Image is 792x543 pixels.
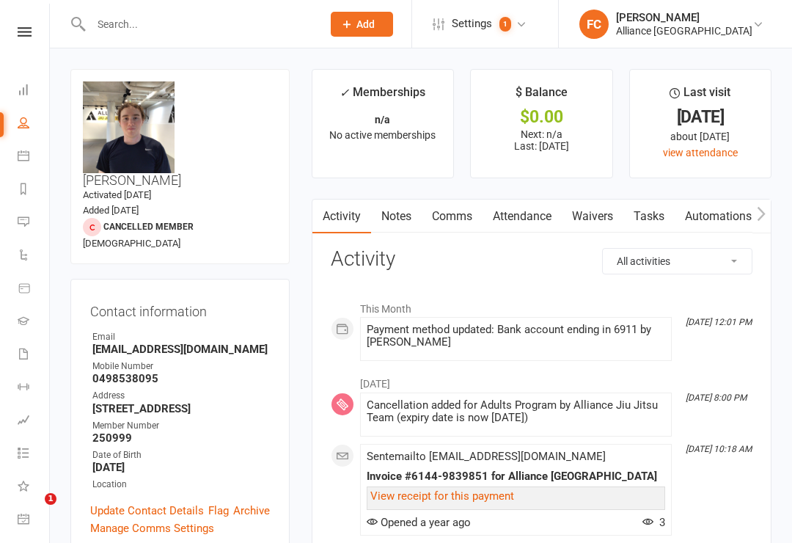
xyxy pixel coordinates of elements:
div: Invoice #6144-9839851 for Alliance [GEOGRAPHIC_DATA] [367,470,665,483]
strong: 0498538095 [92,372,270,385]
span: 1 [499,17,511,32]
li: [DATE] [331,368,752,392]
li: This Month [331,294,752,317]
div: Address [92,389,270,403]
h3: Contact information [90,299,270,319]
span: No active memberships [329,129,436,141]
strong: [DATE] [92,461,270,474]
span: Add [356,18,375,30]
div: Last visit [670,83,730,109]
div: FC [579,10,609,39]
strong: [EMAIL_ADDRESS][DOMAIN_NAME] [92,343,270,356]
button: Add [331,12,393,37]
a: Dashboard [18,75,51,108]
time: Activated [DATE] [83,189,151,200]
a: Automations [675,200,762,233]
p: Next: n/a Last: [DATE] [484,128,598,152]
a: Flag [208,502,229,520]
div: [DATE] [643,109,758,125]
span: Sent email to [EMAIL_ADDRESS][DOMAIN_NAME] [367,450,606,463]
strong: n/a [375,114,390,125]
time: Added [DATE] [83,205,139,216]
div: Cancellation added for Adults Program by Alliance Jiu Jitsu Team (expiry date is now [DATE]) [367,399,665,424]
span: 1 [45,493,56,505]
a: Calendar [18,141,51,174]
div: Payment method updated: Bank account ending in 6911 by [PERSON_NAME] [367,324,665,349]
a: Product Sales [18,273,51,306]
strong: 250999 [92,431,270,445]
i: [DATE] 10:18 AM [686,444,752,454]
a: Comms [422,200,483,233]
h3: [PERSON_NAME] [83,81,277,188]
img: image1684119788.png [83,81,175,173]
span: [DEMOGRAPHIC_DATA] [83,238,180,249]
h3: Activity [331,248,752,271]
a: People [18,108,51,141]
div: Member Number [92,419,270,433]
a: Tasks [623,200,675,233]
div: [PERSON_NAME] [616,11,752,24]
div: Mobile Number [92,360,270,373]
div: Date of Birth [92,448,270,462]
span: Cancelled member [103,222,194,232]
div: Memberships [340,83,425,110]
a: What's New [18,471,51,504]
a: Activity [312,200,371,233]
input: Search... [87,14,312,34]
div: $0.00 [484,109,598,125]
i: [DATE] 12:01 PM [686,317,752,327]
div: Alliance [GEOGRAPHIC_DATA] [616,24,752,37]
a: Archive [233,502,270,520]
a: View receipt for this payment [370,489,514,503]
span: 3 [642,516,665,529]
a: Notes [371,200,422,233]
a: view attendance [663,147,738,158]
i: [DATE] 8:00 PM [686,393,747,403]
strong: [STREET_ADDRESS] [92,402,270,415]
a: Update Contact Details [90,502,204,520]
div: about [DATE] [643,128,758,145]
a: Waivers [562,200,623,233]
iframe: Intercom live chat [15,493,50,528]
span: Opened a year ago [367,516,471,529]
a: Attendance [483,200,562,233]
span: Settings [452,7,492,40]
a: Manage Comms Settings [90,520,214,537]
a: Reports [18,174,51,207]
a: Assessments [18,405,51,438]
i: ✓ [340,86,349,100]
div: Email [92,330,270,344]
div: $ Balance [516,83,568,109]
div: Location [92,478,270,492]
